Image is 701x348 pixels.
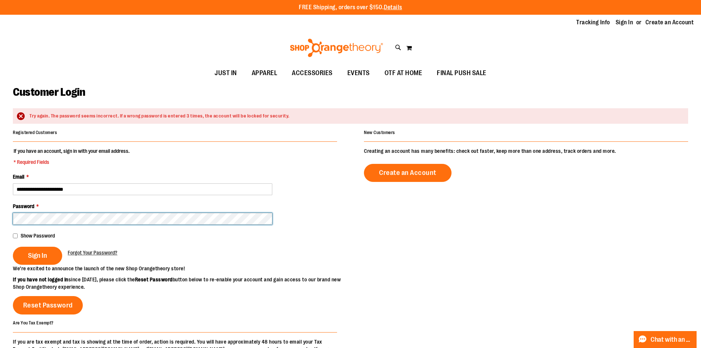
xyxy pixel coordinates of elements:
div: Try again. The password seems incorrect. If a wrong password is entered 3 times, the account will... [29,113,681,120]
a: Forgot Your Password? [68,249,117,256]
a: JUST IN [207,65,244,82]
span: Sign In [28,252,47,260]
a: ACCESSORIES [284,65,340,82]
a: APPAREL [244,65,285,82]
span: Forgot Your Password? [68,250,117,256]
span: * Required Fields [14,158,130,166]
span: Create an Account [379,169,436,177]
a: Sign In [616,18,633,27]
a: OTF AT HOME [377,65,430,82]
span: FINAL PUSH SALE [437,65,486,81]
span: Show Password [21,233,55,239]
p: FREE Shipping, orders over $150. [299,3,402,12]
strong: Are You Tax Exempt? [13,320,54,326]
a: Details [384,4,402,11]
span: Password [13,203,34,209]
a: Create an Account [645,18,694,27]
a: EVENTS [340,65,377,82]
p: We’re excited to announce the launch of the new Shop Orangetheory store! [13,265,351,272]
span: Customer Login [13,86,85,98]
strong: New Customers [364,130,395,135]
p: Creating an account has many benefits: check out faster, keep more than one address, track orders... [364,147,688,155]
button: Sign In [13,247,62,265]
a: Create an Account [364,164,452,182]
span: APPAREL [252,65,277,81]
a: Tracking Info [576,18,610,27]
a: FINAL PUSH SALE [429,65,494,82]
img: Shop Orangetheory [289,39,384,57]
span: Reset Password [23,301,73,309]
strong: Registered Customers [13,130,57,135]
strong: If you have not logged in [13,277,68,282]
span: ACCESSORIES [292,65,333,81]
span: Email [13,174,24,180]
strong: Reset Password [135,277,173,282]
span: Chat with an Expert [651,336,692,343]
span: JUST IN [215,65,237,81]
p: since [DATE], please click the button below to re-enable your account and gain access to our bran... [13,276,351,291]
a: Reset Password [13,296,83,314]
span: EVENTS [347,65,370,81]
button: Chat with an Expert [634,331,697,348]
span: OTF AT HOME [385,65,422,81]
legend: If you have an account, sign in with your email address. [13,147,130,166]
